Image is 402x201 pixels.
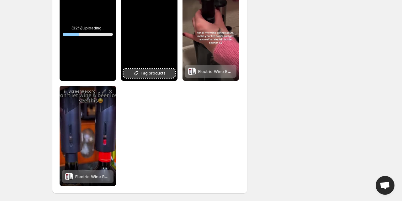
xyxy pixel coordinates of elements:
[124,69,175,78] button: Tag products
[75,174,179,179] span: Electric Wine Bottle Opener – Open Wine in Seconds
[198,69,302,74] span: Electric Wine Bottle Opener – Open Wine in Seconds
[140,70,166,76] span: Tag products
[60,86,116,186] div: ScreenRecording_[DATE] 11-38-39_1Electric Wine Bottle Opener – Open Wine in SecondsElectric Wine ...
[188,68,196,75] img: Electric Wine Bottle Opener – Open Wine in Seconds
[376,176,394,195] div: Open chat
[68,89,101,94] p: ScreenRecording_[DATE] 11-38-39_1
[65,173,73,180] img: Electric Wine Bottle Opener – Open Wine in Seconds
